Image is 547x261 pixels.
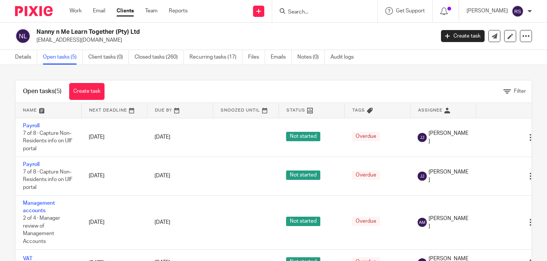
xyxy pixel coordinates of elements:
[36,28,351,36] h2: Nanny n Me Learn Together (Pty) Ltd
[117,7,134,15] a: Clients
[189,50,242,65] a: Recurring tasks (17)
[15,6,53,16] img: Pixie
[396,8,425,14] span: Get Support
[512,5,524,17] img: svg%3E
[169,7,188,15] a: Reports
[155,173,170,179] span: [DATE]
[467,7,508,15] p: [PERSON_NAME]
[23,123,39,128] a: Payroll
[429,215,468,230] span: [PERSON_NAME]
[271,50,292,65] a: Emails
[286,132,320,141] span: Not started
[69,83,105,100] a: Create task
[15,50,37,65] a: Details
[23,88,62,95] h1: Open tasks
[352,217,380,226] span: Overdue
[15,28,31,44] img: svg%3E
[70,7,82,15] a: Work
[23,201,55,213] a: Management accounts
[429,130,468,145] span: [PERSON_NAME]
[155,134,170,140] span: [DATE]
[441,30,485,42] a: Create task
[36,36,430,44] p: [EMAIL_ADDRESS][DOMAIN_NAME]
[286,170,320,180] span: Not started
[23,169,73,190] span: 7 of 8 · Capture Non-Residents info on UIF portal
[23,131,73,151] span: 7 of 8 · Capture Non-Residents info on UIF portal
[286,217,320,226] span: Not started
[330,50,359,65] a: Audit logs
[418,218,427,227] img: svg%3E
[88,50,129,65] a: Client tasks (0)
[418,172,427,181] img: svg%3E
[145,7,158,15] a: Team
[55,88,62,94] span: (5)
[286,108,305,112] span: Status
[93,7,105,15] a: Email
[81,157,147,195] td: [DATE]
[287,9,355,16] input: Search
[43,50,83,65] a: Open tasks (5)
[297,50,325,65] a: Notes (0)
[135,50,184,65] a: Closed tasks (260)
[514,89,526,94] span: Filter
[221,108,260,112] span: Snoozed Until
[352,108,365,112] span: Tags
[81,195,147,249] td: [DATE]
[23,216,60,244] span: 2 of 4 · Manager review of Management Accounts
[352,132,380,141] span: Overdue
[23,162,39,167] a: Payroll
[352,170,380,180] span: Overdue
[429,168,468,184] span: [PERSON_NAME]
[81,118,147,157] td: [DATE]
[248,50,265,65] a: Files
[418,133,427,142] img: svg%3E
[155,220,170,225] span: [DATE]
